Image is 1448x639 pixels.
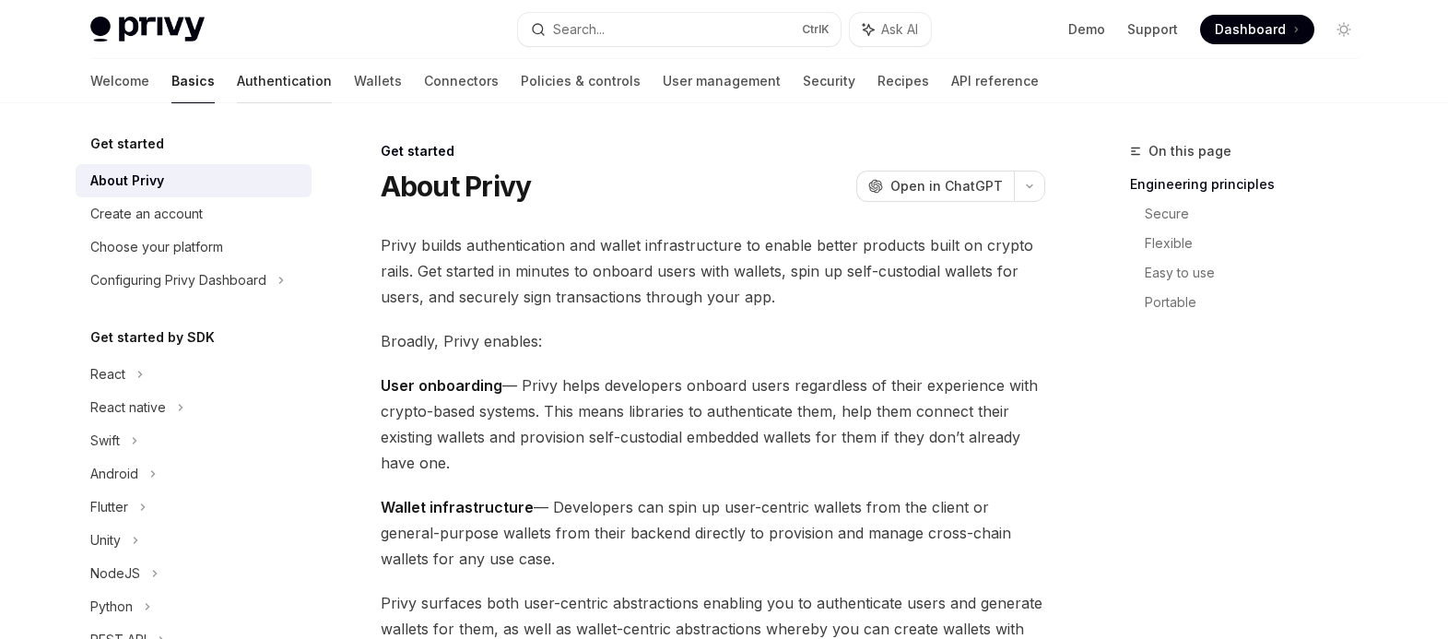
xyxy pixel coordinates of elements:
h1: About Privy [381,170,532,203]
div: Flutter [90,496,128,518]
a: Security [803,59,855,103]
a: Welcome [90,59,149,103]
span: Open in ChatGPT [890,177,1003,195]
a: Flexible [1145,229,1373,258]
div: Configuring Privy Dashboard [90,269,266,291]
div: Unity [90,529,121,551]
div: About Privy [90,170,164,192]
a: Basics [171,59,215,103]
button: Toggle dark mode [1329,15,1359,44]
a: Engineering principles [1130,170,1373,199]
span: Privy builds authentication and wallet infrastructure to enable better products built on crypto r... [381,232,1045,310]
div: React [90,363,125,385]
a: Wallets [354,59,402,103]
a: Policies & controls [521,59,641,103]
a: User management [663,59,781,103]
strong: Wallet infrastructure [381,498,534,516]
div: Choose your platform [90,236,223,258]
strong: User onboarding [381,376,502,395]
div: NodeJS [90,562,140,585]
a: Demo [1068,20,1105,39]
div: Python [90,596,133,618]
h5: Get started by SDK [90,326,215,349]
span: Broadly, Privy enables: [381,328,1045,354]
h5: Get started [90,133,164,155]
div: Search... [553,18,605,41]
span: — Developers can spin up user-centric wallets from the client or general-purpose wallets from the... [381,494,1045,572]
span: On this page [1148,140,1231,162]
button: Open in ChatGPT [856,171,1014,202]
a: Create an account [76,197,312,231]
a: Dashboard [1200,15,1314,44]
div: Swift [90,430,120,452]
img: light logo [90,17,205,42]
span: Dashboard [1215,20,1286,39]
a: Easy to use [1145,258,1373,288]
span: Ctrl K [802,22,830,37]
a: Connectors [424,59,499,103]
a: Choose your platform [76,231,312,264]
a: Portable [1145,288,1373,317]
span: — Privy helps developers onboard users regardless of their experience with crypto-based systems. ... [381,373,1045,476]
div: Create an account [90,203,203,225]
button: Ask AI [850,13,931,46]
a: Recipes [877,59,929,103]
div: Get started [381,142,1045,160]
span: Ask AI [881,20,918,39]
button: Search...CtrlK [518,13,841,46]
a: About Privy [76,164,312,197]
a: Support [1127,20,1178,39]
div: Android [90,463,138,485]
a: Secure [1145,199,1373,229]
a: Authentication [237,59,332,103]
a: API reference [951,59,1039,103]
div: React native [90,396,166,419]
